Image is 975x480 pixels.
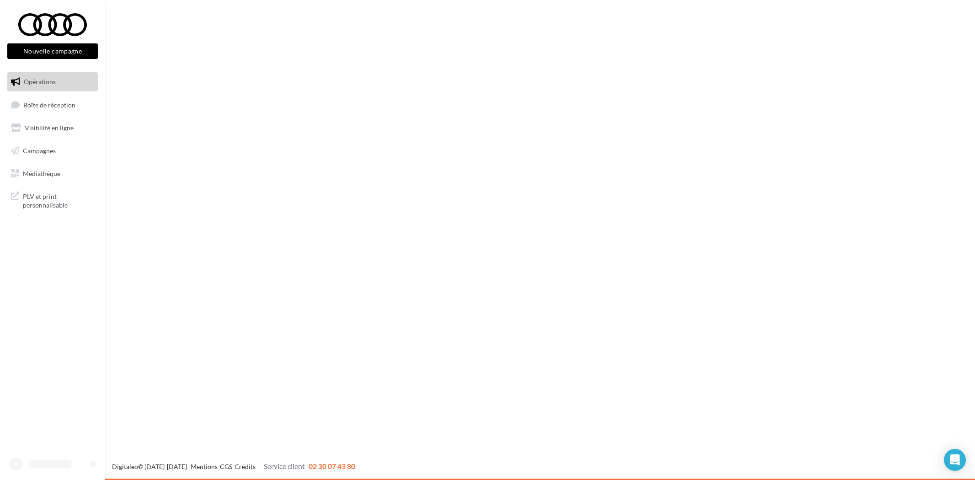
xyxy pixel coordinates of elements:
[5,72,100,91] a: Opérations
[220,463,232,470] a: CGS
[23,169,60,177] span: Médiathèque
[24,78,56,85] span: Opérations
[5,164,100,183] a: Médiathèque
[5,118,100,138] a: Visibilité en ligne
[112,463,138,470] a: Digitaleo
[5,141,100,160] a: Campagnes
[23,190,94,210] span: PLV et print personnalisable
[234,463,256,470] a: Crédits
[944,449,966,471] div: Open Intercom Messenger
[23,147,56,155] span: Campagnes
[264,462,305,470] span: Service client
[25,124,74,132] span: Visibilité en ligne
[309,462,355,470] span: 02 30 07 43 80
[112,463,355,470] span: © [DATE]-[DATE] - - -
[5,95,100,115] a: Boîte de réception
[23,101,75,108] span: Boîte de réception
[7,43,98,59] button: Nouvelle campagne
[191,463,218,470] a: Mentions
[5,187,100,213] a: PLV et print personnalisable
